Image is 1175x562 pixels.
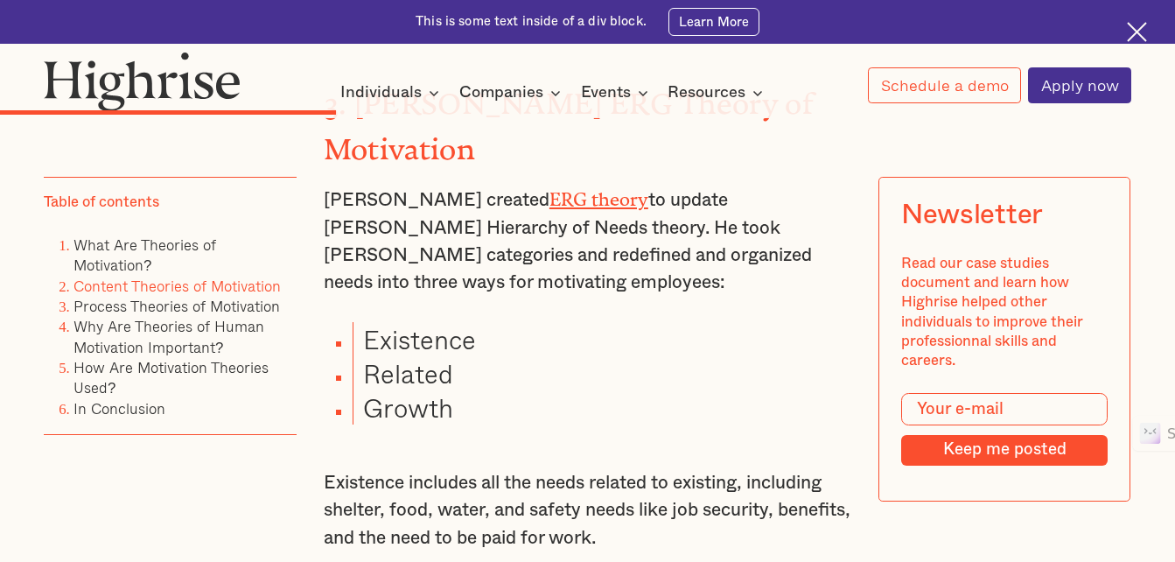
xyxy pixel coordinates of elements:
div: Companies [459,82,566,103]
a: Content Theories of Motivation [73,274,281,296]
div: This is some text inside of a div block. [416,13,647,31]
a: Schedule a demo [868,67,1020,103]
div: Events [581,82,631,103]
div: Individuals [340,82,444,103]
img: Highrise logo [44,52,241,111]
p: Existence includes all the needs related to existing, including shelter, food, water, and safety ... [324,469,851,551]
a: Apply now [1028,67,1130,103]
a: In Conclusion [73,397,165,418]
input: Your e-mail [901,392,1108,425]
li: Related [353,356,851,390]
div: Newsletter [901,200,1043,232]
a: Learn More [668,8,759,36]
a: ERG theory [549,189,648,200]
img: Cross icon [1127,22,1147,42]
a: Why Are Theories of Human Motivation Important? [73,315,264,357]
div: Table of contents [44,192,159,211]
div: Resources [668,82,745,103]
form: Modal Form [901,392,1108,465]
a: What Are Theories of Motivation? [73,234,216,276]
a: Process Theories of Motivation [73,295,280,317]
li: Existence [353,322,851,356]
div: Resources [668,82,768,103]
div: Companies [459,82,543,103]
div: Individuals [340,82,422,103]
p: [PERSON_NAME] created to update [PERSON_NAME] Hierarchy of Needs theory. He took [PERSON_NAME] ca... [324,183,851,297]
a: How Are Motivation Theories Used? [73,356,269,398]
div: Read our case studies document and learn how Highrise helped other individuals to improve their p... [901,253,1108,370]
div: Events [581,82,654,103]
li: Growth [353,390,851,425]
input: Keep me posted [901,435,1108,466]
